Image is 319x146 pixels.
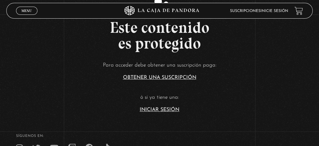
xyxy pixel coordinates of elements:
[294,7,303,15] a: View your shopping cart
[21,9,32,13] span: Menu
[123,75,196,80] a: Obtener una suscripción
[19,14,34,19] span: Cerrar
[230,9,260,13] a: Suscripciones
[260,9,288,13] a: Inicie sesión
[16,134,303,138] h4: SÍguenos en:
[140,107,179,112] a: Iniciar Sesión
